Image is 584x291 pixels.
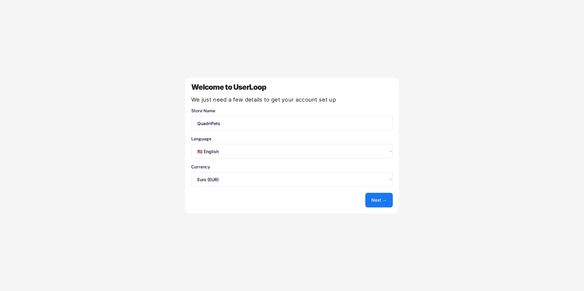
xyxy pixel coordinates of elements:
[191,137,393,141] div: Language
[191,84,393,91] div: Welcome to UserLoop
[191,116,393,131] input: You store's name
[365,193,393,207] button: Next →
[191,97,393,102] div: We just need a few details to get your account set up
[191,165,393,169] div: Currency
[191,109,393,113] div: Store Name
